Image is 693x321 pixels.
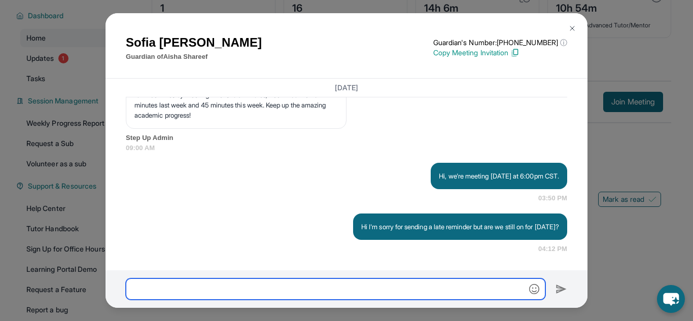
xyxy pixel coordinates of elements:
[126,143,567,153] span: 09:00 AM
[529,284,539,294] img: Emoji
[126,52,262,62] p: Guardian of Aisha Shareef
[433,48,567,58] p: Copy Meeting Invitation
[126,83,567,93] h3: [DATE]
[657,285,685,313] button: chat-button
[568,24,576,32] img: Close Icon
[560,38,567,48] span: ⓘ
[510,48,519,57] img: Copy Icon
[538,193,567,203] span: 03:50 PM
[361,222,559,232] p: Hi I'm sorry for sending a late reminder but are we still on for [DATE]?
[126,33,262,52] h1: Sofia [PERSON_NAME]
[556,283,567,295] img: Send icon
[134,80,338,120] p: Hi from Step Up Tutoring! Prevent summer learning loss and qualify for fun incentives by meeting ...
[439,171,559,181] p: Hi, we're meeting [DATE] at 6:00pm CST.
[538,244,567,254] span: 04:12 PM
[433,38,567,48] p: Guardian's Number: [PHONE_NUMBER]
[126,133,567,143] span: Step Up Admin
